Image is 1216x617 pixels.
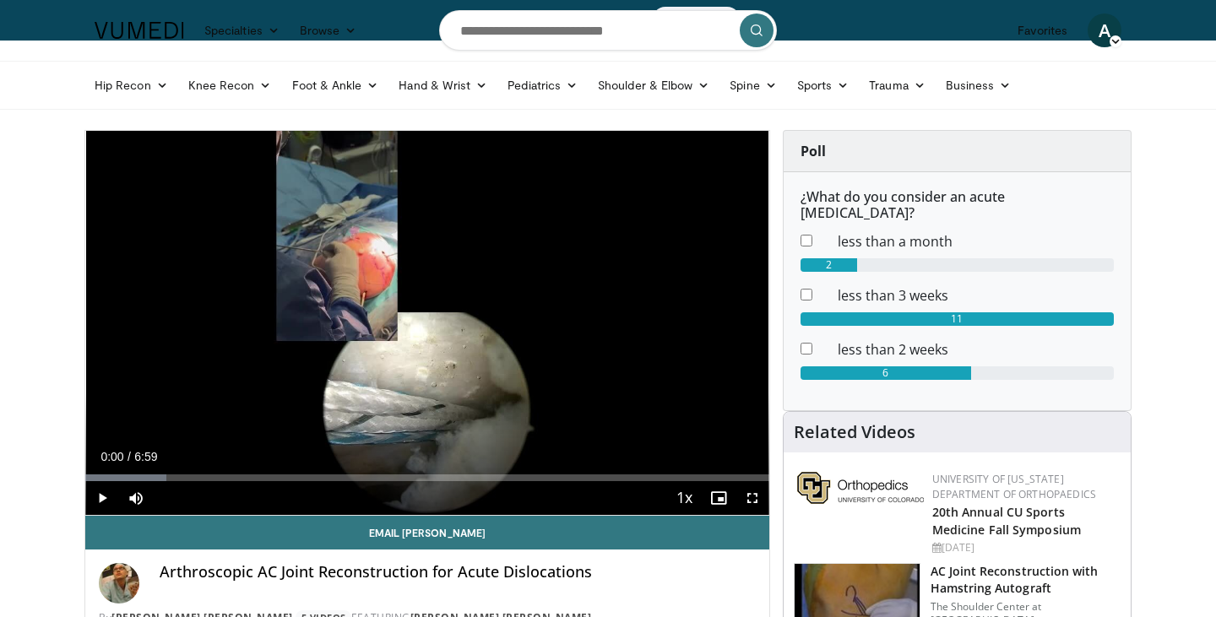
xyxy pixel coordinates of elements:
div: 2 [801,258,858,272]
dd: less than 3 weeks [825,285,1126,306]
a: Hip Recon [84,68,178,102]
a: Sports [787,68,860,102]
a: Pediatrics [497,68,588,102]
span: 0:00 [100,450,123,463]
a: Spine [719,68,786,102]
video-js: Video Player [85,131,769,516]
a: Favorites [1007,14,1078,47]
img: VuMedi Logo [95,22,184,39]
dd: less than 2 weeks [825,339,1126,360]
button: Fullscreen [736,481,769,515]
div: [DATE] [932,540,1117,555]
a: Knee Recon [178,68,282,102]
button: Enable picture-in-picture mode [702,481,736,515]
a: Business [936,68,1022,102]
a: 20th Annual CU Sports Medicine Fall Symposium [932,504,1081,538]
h6: ¿What do you consider an acute [MEDICAL_DATA]? [801,189,1114,221]
span: / [128,450,131,463]
input: Search topics, interventions [439,10,777,51]
button: Mute [119,481,153,515]
dd: less than a month [825,231,1126,252]
div: 11 [801,312,1114,326]
button: Playback Rate [668,481,702,515]
a: Shoulder & Elbow [588,68,719,102]
a: Email [PERSON_NAME] [85,516,769,549]
a: University of [US_STATE] Department of Orthopaedics [932,472,1096,501]
a: Hand & Wrist [388,68,497,102]
button: Play [85,481,119,515]
a: Trauma [859,68,936,102]
strong: Poll [801,142,826,160]
img: 355603a8-37da-49b6-856f-e00d7e9307d3.png.150x105_q85_autocrop_double_scale_upscale_version-0.2.png [797,472,924,504]
span: 6:59 [134,450,157,463]
div: 6 [801,366,972,380]
img: Avatar [99,563,139,603]
a: A [1088,14,1121,47]
h3: AC Joint Reconstruction with Hamstring Autograft [931,563,1121,597]
a: Browse [290,14,367,47]
a: Foot & Ankle [282,68,389,102]
h4: Arthroscopic AC Joint Reconstruction for Acute Dislocations [160,563,756,582]
div: Progress Bar [85,474,769,481]
h4: Related Videos [794,422,915,442]
a: Specialties [194,14,290,47]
